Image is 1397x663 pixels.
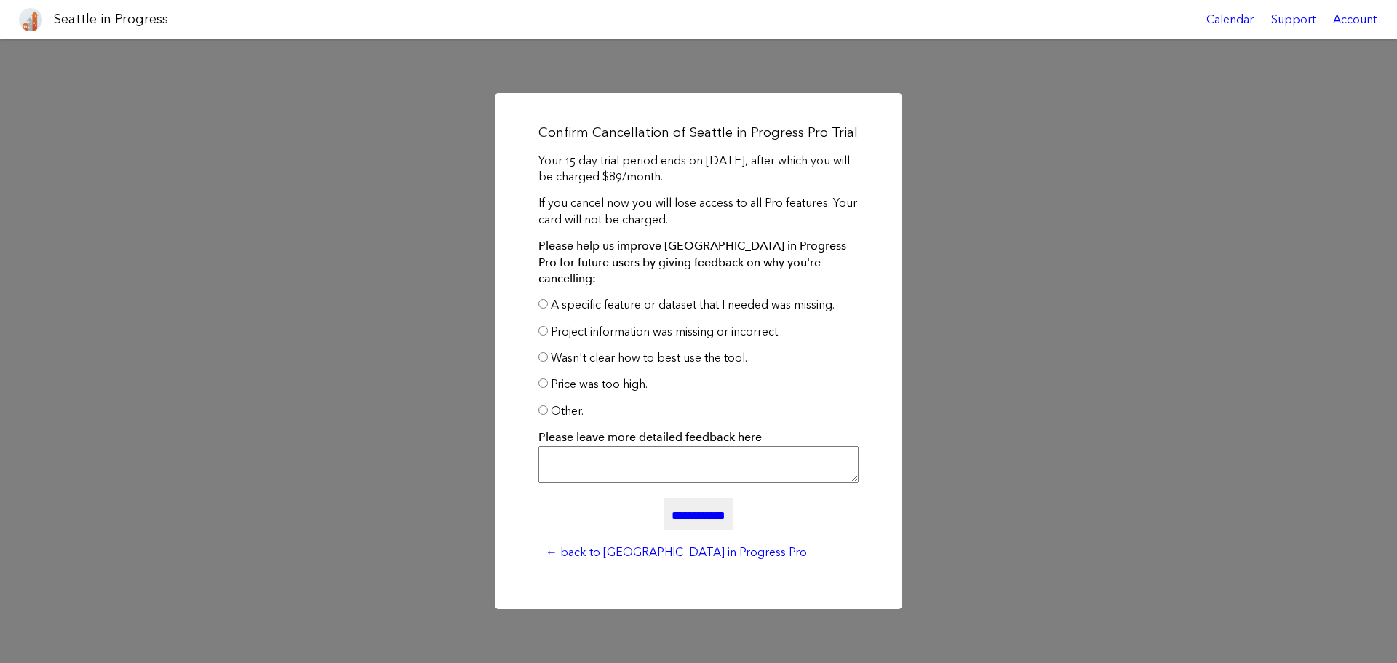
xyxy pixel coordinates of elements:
p: Your 15 day trial period ends on [DATE], after which you will be charged $89/month. [538,153,859,186]
strong: Please help us improve [GEOGRAPHIC_DATA] in Progress Pro for future users by giving feedback on w... [538,239,846,285]
strong: Please leave more detailed feedback here [538,430,762,444]
label: Wasn't clear how to best use the tool. [551,351,747,365]
h1: Seattle in Progress [54,10,168,28]
img: favicon-96x96.png [19,8,42,31]
label: Other. [551,404,584,418]
p: If you cancel now you will lose access to all Pro features. Your card will not be charged. [538,195,859,228]
label: Price was too high. [551,377,648,391]
label: A specific feature or dataset that I needed was missing. [551,298,835,311]
label: Project information was missing or incorrect. [551,325,780,338]
h2: Confirm Cancellation of Seattle in Progress Pro Trial [538,124,859,142]
a: ← back to [GEOGRAPHIC_DATA] in Progress Pro [538,540,814,565]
